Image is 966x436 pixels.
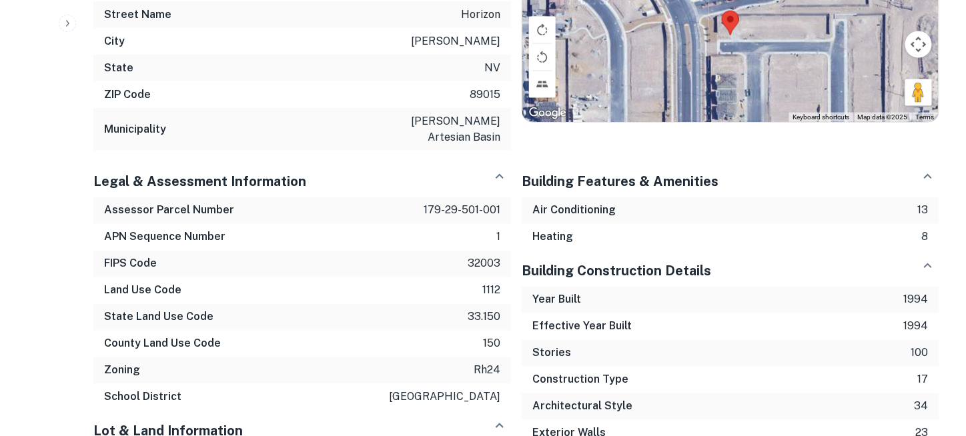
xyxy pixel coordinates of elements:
[916,113,935,121] a: Terms (opens in new tab)
[104,309,213,325] h6: State Land Use Code
[532,399,632,415] h6: Architectural Style
[104,389,181,405] h6: School District
[526,105,570,122] a: Open this area in Google Maps (opens a new window)
[104,363,140,379] h6: Zoning
[858,113,908,121] span: Map data ©2025
[93,172,306,192] h5: Legal & Assessment Information
[522,261,711,281] h5: Building Construction Details
[904,319,929,335] p: 1994
[482,283,500,299] p: 1112
[474,363,500,379] p: rh24
[483,336,500,352] p: 150
[793,113,850,122] button: Keyboard shortcuts
[529,17,556,43] button: Rotate map clockwise
[522,172,718,192] h5: Building Features & Amenities
[905,79,932,106] button: Drag Pegman onto the map to open Street View
[484,60,500,76] p: nv
[104,121,166,137] h6: Municipality
[389,389,500,405] p: [GEOGRAPHIC_DATA]
[104,336,221,352] h6: County Land Use Code
[918,203,929,219] p: 13
[104,60,133,76] h6: State
[529,71,556,98] button: Tilt map
[104,229,225,245] h6: APN Sequence Number
[104,7,171,23] h6: Street Name
[104,87,151,103] h6: ZIP Code
[532,372,628,388] h6: Construction Type
[104,203,234,219] h6: Assessor Parcel Number
[532,203,616,219] h6: Air Conditioning
[922,229,929,245] p: 8
[470,87,500,103] p: 89015
[915,399,929,415] p: 34
[532,345,571,361] h6: Stories
[411,33,500,49] p: [PERSON_NAME]
[461,7,500,23] p: horizon
[526,105,570,122] img: Google
[104,283,181,299] h6: Land Use Code
[496,229,500,245] p: 1
[899,329,966,393] iframe: Chat Widget
[904,292,929,308] p: 1994
[468,256,500,272] p: 32003
[532,319,632,335] h6: Effective Year Built
[104,33,125,49] h6: City
[380,113,500,145] p: [PERSON_NAME] artesian basin
[468,309,500,325] p: 33.150
[104,256,157,272] h6: FIPS Code
[532,229,573,245] h6: Heating
[424,203,500,219] p: 179-29-501-001
[529,44,556,71] button: Rotate map counterclockwise
[905,31,932,58] button: Map camera controls
[532,292,581,308] h6: Year Built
